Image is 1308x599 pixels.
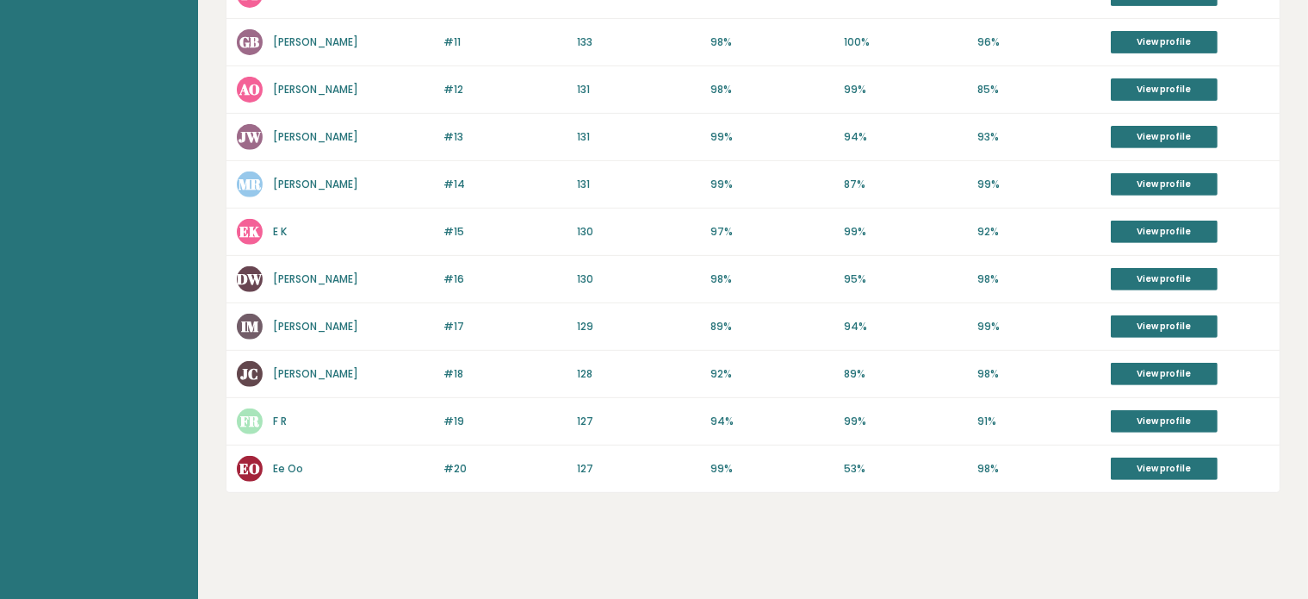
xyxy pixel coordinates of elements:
p: 98% [977,366,1100,382]
a: View profile [1111,410,1218,433]
a: E K [273,224,287,239]
p: 96% [977,34,1100,50]
p: 89% [710,319,834,334]
p: #17 [444,319,567,334]
a: Ee Oo [273,461,303,476]
p: 130 [577,224,700,240]
text: GB [240,32,260,52]
p: 87% [844,177,967,192]
a: View profile [1111,458,1218,480]
p: 99% [710,129,834,145]
p: 100% [844,34,967,50]
p: 131 [577,82,700,97]
a: View profile [1111,78,1218,101]
p: 130 [577,271,700,287]
a: View profile [1111,315,1218,338]
text: EK [240,222,261,241]
a: [PERSON_NAME] [273,34,358,49]
text: DW [238,269,263,289]
a: F R [273,414,287,428]
p: 94% [844,319,967,334]
a: View profile [1111,363,1218,385]
p: 99% [710,177,834,192]
p: 131 [577,177,700,192]
text: MR [239,174,262,194]
p: 127 [577,461,700,477]
text: FR [240,411,260,431]
text: IM [241,316,259,336]
p: 91% [977,414,1100,429]
text: AO [239,79,260,99]
p: 127 [577,414,700,429]
a: View profile [1111,268,1218,290]
p: 53% [844,461,967,477]
a: View profile [1111,221,1218,243]
p: #16 [444,271,567,287]
p: #18 [444,366,567,382]
a: View profile [1111,126,1218,148]
text: EO [239,459,260,478]
p: 133 [577,34,700,50]
a: [PERSON_NAME] [273,82,358,97]
a: [PERSON_NAME] [273,129,358,144]
p: #14 [444,177,567,192]
p: #20 [444,461,567,477]
text: JW [239,127,262,147]
p: 99% [710,461,834,477]
p: 99% [977,319,1100,334]
p: 129 [577,319,700,334]
a: [PERSON_NAME] [273,177,358,191]
p: 85% [977,82,1100,97]
a: [PERSON_NAME] [273,366,358,381]
a: [PERSON_NAME] [273,271,358,286]
p: #13 [444,129,567,145]
p: #19 [444,414,567,429]
p: 92% [710,366,834,382]
p: 99% [844,414,967,429]
a: View profile [1111,31,1218,53]
p: 99% [977,177,1100,192]
p: 98% [710,82,834,97]
p: 128 [577,366,700,382]
p: #11 [444,34,567,50]
p: 92% [977,224,1100,240]
p: #12 [444,82,567,97]
text: JC [241,364,259,384]
p: 98% [710,271,834,287]
p: 93% [977,129,1100,145]
p: 99% [844,224,967,240]
p: 98% [710,34,834,50]
p: 94% [844,129,967,145]
p: #15 [444,224,567,240]
p: 99% [844,82,967,97]
p: 95% [844,271,967,287]
p: 98% [977,271,1100,287]
a: [PERSON_NAME] [273,319,358,334]
p: 97% [710,224,834,240]
p: 94% [710,414,834,429]
p: 89% [844,366,967,382]
p: 98% [977,461,1100,477]
p: 131 [577,129,700,145]
a: View profile [1111,173,1218,196]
